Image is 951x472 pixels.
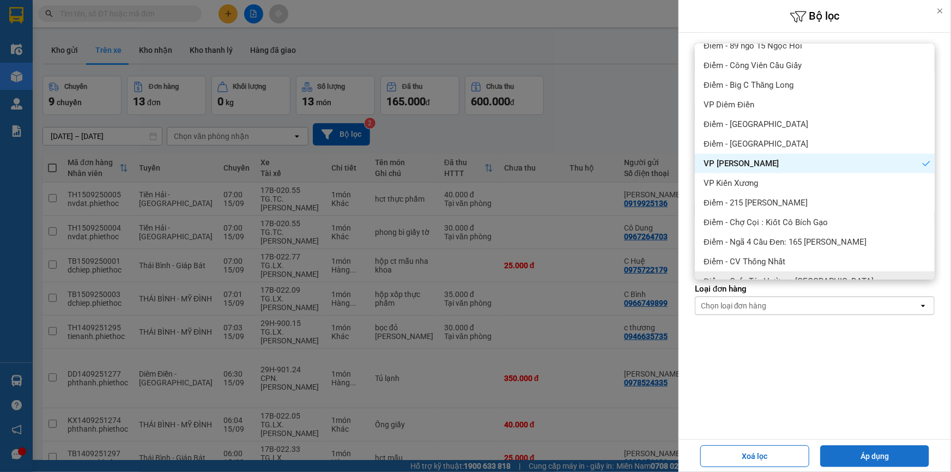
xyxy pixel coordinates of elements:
span: Điểm - 89 ngõ 15 Ngọc Hồi [704,40,802,51]
div: Chọn loại đơn hàng [701,300,767,311]
button: Xoá lọc [700,445,809,467]
span: Điểm - CV Thống Nhất [704,256,785,267]
label: Loại đơn hàng [695,283,935,294]
span: Điểm - [GEOGRAPHIC_DATA] [704,138,808,149]
span: Điểm - Ngã 4 Cầu Đen: 165 [PERSON_NAME] [704,237,867,247]
span: Điểm - Big C Thăng Long [704,80,793,90]
svg: open [919,301,928,310]
ul: Menu [695,44,935,280]
button: Áp dụng [820,445,929,467]
span: Điểm - 215 [PERSON_NAME] [704,197,808,208]
h6: Bộ lọc [679,8,951,25]
span: Điểm - Chợ Cọi : Kiốt Cô Bích Gạo [704,217,828,228]
span: Điểm - Cafe Túy Hường - [GEOGRAPHIC_DATA] [704,276,874,287]
span: Điểm - Công Viên Cầu Giấy [704,60,802,71]
span: Điểm - [GEOGRAPHIC_DATA] [704,119,808,130]
span: VP Kiến Xương [704,178,758,189]
span: VP Diêm Điền [704,99,754,110]
span: VP [PERSON_NAME] [704,158,779,169]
